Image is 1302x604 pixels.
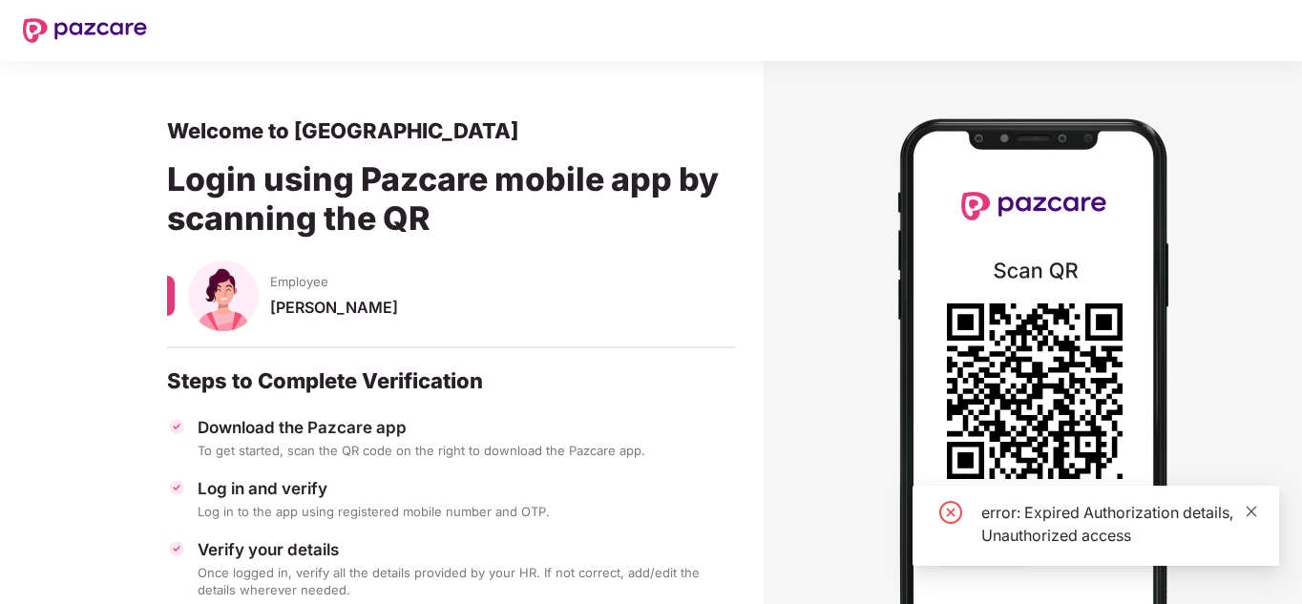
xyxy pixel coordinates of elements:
[167,478,186,497] img: svg+xml;base64,PHN2ZyBpZD0iVGljay0zMngzMiIgeG1sbnM9Imh0dHA6Ly93d3cudzMub3JnLzIwMDAvc3ZnIiB3aWR0aD...
[198,478,735,499] div: Log in and verify
[198,442,735,459] div: To get started, scan the QR code on the right to download the Pazcare app.
[270,298,735,335] div: [PERSON_NAME]
[167,539,186,558] img: svg+xml;base64,PHN2ZyBpZD0iVGljay0zMngzMiIgeG1sbnM9Imh0dHA6Ly93d3cudzMub3JnLzIwMDAvc3ZnIiB3aWR0aD...
[167,367,735,394] div: Steps to Complete Verification
[198,564,735,598] div: Once logged in, verify all the details provided by your HR. If not correct, add/edit the details ...
[270,273,328,290] span: Employee
[198,503,735,520] div: Log in to the app using registered mobile number and OTP.
[198,417,735,438] div: Download the Pazcare app
[167,117,735,144] div: Welcome to [GEOGRAPHIC_DATA]
[981,501,1256,547] div: error: Expired Authorization details, Unauthorized access
[188,260,259,331] img: svg+xml;base64,PHN2ZyB4bWxucz0iaHR0cDovL3d3dy53My5vcmcvMjAwMC9zdmciIHhtbG5zOnhsaW5rPSJodHRwOi8vd3...
[23,18,147,43] img: New Pazcare Logo
[939,501,962,524] span: close-circle
[1245,505,1258,518] span: close
[167,417,186,436] img: svg+xml;base64,PHN2ZyBpZD0iVGljay0zMngzMiIgeG1sbnM9Imh0dHA6Ly93d3cudzMub3JnLzIwMDAvc3ZnIiB3aWR0aD...
[198,539,735,560] div: Verify your details
[167,144,735,260] div: Login using Pazcare mobile app by scanning the QR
